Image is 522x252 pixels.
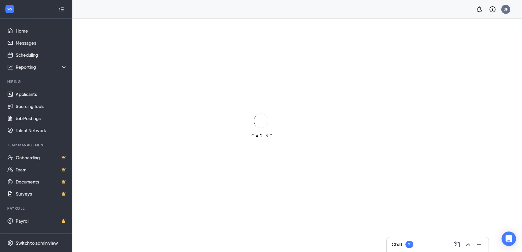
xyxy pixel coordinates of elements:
a: Talent Network [16,124,67,136]
div: 2 [408,242,410,247]
svg: Settings [7,240,13,246]
div: Hiring [7,79,66,84]
svg: ChevronUp [464,241,472,248]
svg: QuestionInfo [489,6,496,13]
svg: Analysis [7,64,13,70]
a: TeamCrown [16,164,67,176]
div: SF [504,7,508,12]
button: Minimize [474,240,484,249]
a: SurveysCrown [16,188,67,200]
a: Sourcing Tools [16,100,67,112]
a: OnboardingCrown [16,152,67,164]
div: LOADING [246,133,276,139]
a: Messages [16,37,67,49]
div: Open Intercom Messenger [502,231,516,246]
svg: WorkstreamLogo [7,6,13,12]
div: Reporting [16,64,68,70]
svg: Notifications [476,6,483,13]
button: ChevronUp [463,240,473,249]
a: Home [16,25,67,37]
a: Job Postings [16,112,67,124]
a: PayrollCrown [16,215,67,227]
a: DocumentsCrown [16,176,67,188]
a: Scheduling [16,49,67,61]
div: Payroll [7,206,66,211]
button: ComposeMessage [452,240,462,249]
div: Switch to admin view [16,240,58,246]
svg: Minimize [475,241,483,248]
a: Applicants [16,88,67,100]
h3: Chat [392,241,402,248]
div: Team Management [7,142,66,148]
svg: Collapse [58,6,64,12]
svg: ComposeMessage [454,241,461,248]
